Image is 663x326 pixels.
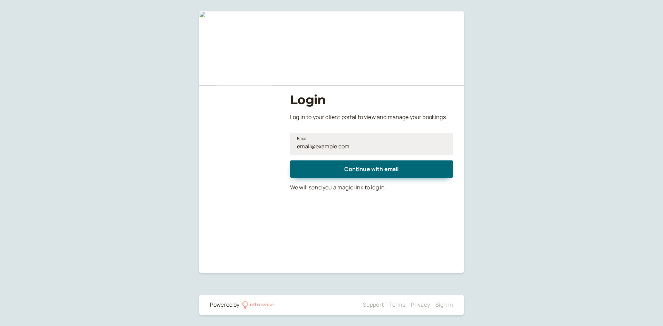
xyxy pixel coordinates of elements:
a: Sign in [435,301,453,308]
a: introwise [242,300,275,309]
a: Support [363,301,384,308]
input: Email [290,133,453,155]
span: Continue with email [344,165,398,173]
p: Log in to your client portal to view and manage your bookings. [290,113,453,122]
a: Privacy [411,301,430,308]
div: introwise [250,300,274,309]
p: We will send you a magic link to log in. [290,183,453,192]
button: Continue with email [290,160,453,178]
span: Email [297,135,308,142]
div: Powered by [210,300,240,309]
h1: Login [290,92,453,107]
a: Terms [389,301,405,308]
